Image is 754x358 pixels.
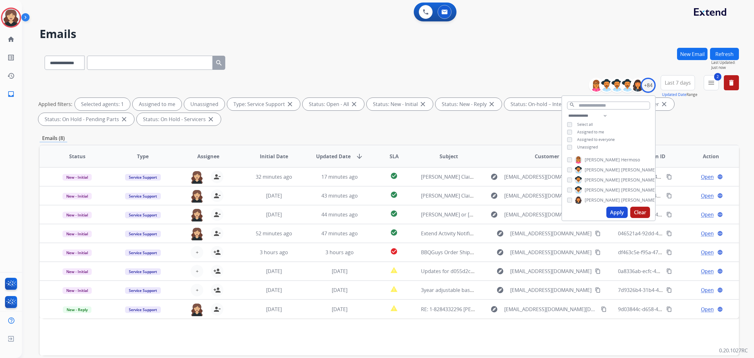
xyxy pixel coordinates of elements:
[227,98,300,110] div: Type: Service Support
[196,267,199,275] span: +
[191,303,203,316] img: agent-avatar
[390,248,398,255] mat-icon: check_circle
[701,286,714,294] span: Open
[38,100,72,108] p: Applied filters:
[213,230,221,237] mat-icon: person_remove
[717,193,723,199] mat-icon: language
[504,305,597,313] span: [EMAIL_ADDRESS][DOMAIN_NAME][DATE]
[717,231,723,236] mat-icon: language
[63,174,92,181] span: New - Initial
[421,173,508,180] span: [PERSON_NAME] Claim 1-8249393125
[666,268,672,274] mat-icon: content_copy
[125,268,161,275] span: Service Support
[120,115,128,123] mat-icon: close
[390,229,398,236] mat-icon: check_circle
[137,153,149,160] span: Type
[213,305,221,313] mat-icon: person_remove
[496,230,504,237] mat-icon: explore
[662,92,697,97] span: Range
[585,197,620,203] span: [PERSON_NAME]
[666,306,672,312] mat-icon: content_copy
[496,286,504,294] mat-icon: explore
[419,100,427,108] mat-icon: close
[601,306,607,312] mat-icon: content_copy
[666,174,672,180] mat-icon: content_copy
[125,174,161,181] span: Service Support
[321,230,358,237] span: 47 minutes ago
[213,286,221,294] mat-icon: person_add
[666,287,672,293] mat-icon: content_copy
[303,98,364,110] div: Status: Open - All
[421,287,604,294] span: 3year adjustable base coverage reactivation [PERSON_NAME], ID: N-16488171
[191,208,203,221] img: agent-avatar
[421,230,484,237] span: Extend Activity Notification
[717,287,723,293] mat-icon: language
[585,177,620,183] span: [PERSON_NAME]
[421,249,479,256] span: BBQGuys Order Shipped
[618,306,714,313] span: 9d03844c-d658-4586-80eb-d0584c0f113e
[390,210,398,217] mat-icon: check_circle
[488,100,495,108] mat-icon: close
[207,115,215,123] mat-icon: close
[585,167,620,173] span: [PERSON_NAME]
[496,249,504,256] mat-icon: explore
[38,113,134,126] div: Status: On Hold - Pending Parts
[125,306,161,313] span: Service Support
[63,193,92,199] span: New - Initial
[504,98,586,110] div: Status: On-hold – Internal
[260,153,288,160] span: Initial Date
[701,192,714,199] span: Open
[191,227,203,240] img: agent-avatar
[421,268,608,275] span: Updates for d055d2ce-42d7-438d-a786-6b583796ffea_Barham [PERSON_NAME]
[666,249,672,255] mat-icon: content_copy
[316,153,351,160] span: Updated Date
[717,212,723,217] mat-icon: language
[510,286,592,294] span: [EMAIL_ADDRESS][DOMAIN_NAME]
[2,9,20,26] img: avatar
[266,306,282,313] span: [DATE]
[256,230,292,237] span: 52 minutes ago
[125,231,161,237] span: Service Support
[704,75,719,90] button: 2
[618,230,716,237] span: 046521a4-92dd-4d83-8286-887745e91e88
[196,286,199,294] span: +
[621,197,656,203] span: [PERSON_NAME]
[662,92,686,97] button: Updated Date
[711,65,739,70] span: Just now
[666,231,672,236] mat-icon: content_copy
[421,211,521,218] span: [PERSON_NAME] or [PERSON_NAME] Claim
[621,157,640,163] span: Hermoso
[618,268,712,275] span: 0a8336ab-ecfc-4112-967f-e4c1b9552ee7
[585,187,620,193] span: [PERSON_NAME]
[390,266,398,274] mat-icon: report_problem
[714,73,721,81] span: 2
[630,207,650,218] button: Clear
[266,268,282,275] span: [DATE]
[332,287,347,294] span: [DATE]
[256,173,292,180] span: 32 minutes ago
[577,137,615,142] span: Assigned to everyone
[133,98,182,110] div: Assigned to me
[191,246,203,259] button: +
[184,98,225,110] div: Unassigned
[677,48,708,60] button: New Email
[63,212,92,218] span: New - Initial
[510,230,592,237] span: [EMAIL_ADDRESS][DOMAIN_NAME]
[673,145,739,167] th: Action
[40,28,739,40] h2: Emails
[321,211,358,218] span: 44 minutes ago
[63,249,92,256] span: New - Initial
[350,100,358,108] mat-icon: close
[196,249,199,256] span: +
[490,305,498,313] mat-icon: explore
[63,306,91,313] span: New - Reply
[621,177,656,183] span: [PERSON_NAME]
[577,144,598,150] span: Unassigned
[390,172,398,180] mat-icon: check_circle
[213,211,221,218] mat-icon: person_remove
[191,265,203,277] button: +
[125,287,161,294] span: Service Support
[213,267,221,275] mat-icon: person_add
[490,173,498,181] mat-icon: explore
[63,231,92,237] span: New - Initial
